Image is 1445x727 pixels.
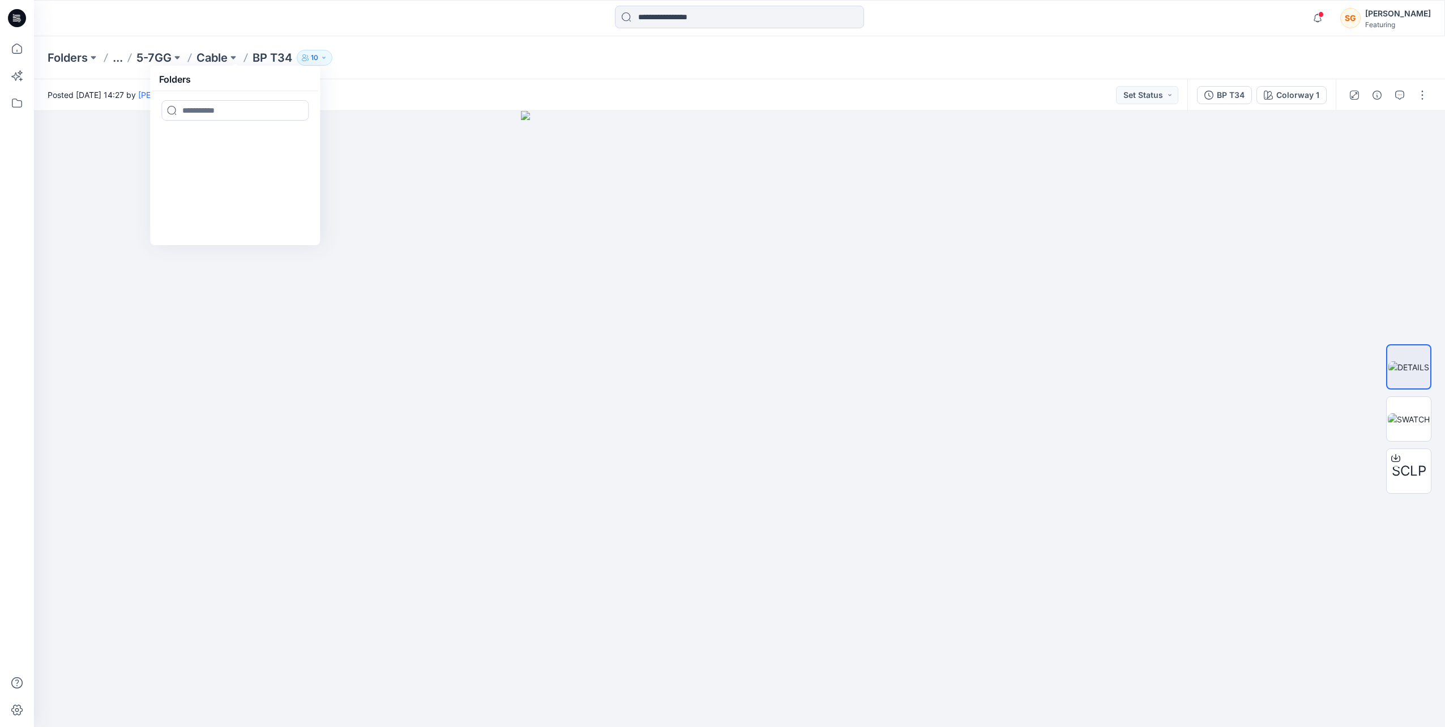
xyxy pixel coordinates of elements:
div: SG [1340,8,1361,28]
div: BP T34 [1217,89,1245,101]
h5: Folders [152,68,198,91]
button: Details [1368,86,1386,104]
a: [PERSON_NAME] [138,90,202,100]
span: SCLP [1392,461,1426,481]
img: eyJhbGciOiJIUzI1NiIsImtpZCI6IjAiLCJzbHQiOiJzZXMiLCJ0eXAiOiJKV1QifQ.eyJkYXRhIjp7InR5cGUiOiJzdG9yYW... [521,111,959,727]
img: SWATCH [1388,413,1430,425]
span: Posted [DATE] 14:27 by [48,89,202,101]
button: ... [113,50,123,66]
button: BP T34 [1197,86,1252,104]
p: BP T34 [253,50,292,66]
button: Colorway 1 [1256,86,1327,104]
button: 10 [297,50,332,66]
img: DETAILS [1388,361,1429,373]
a: 5-7GG [136,50,172,66]
div: [PERSON_NAME] [1365,7,1431,20]
div: Featuring [1365,20,1431,29]
a: Folders [48,50,88,66]
p: 10 [311,52,318,64]
a: Cable [196,50,228,66]
div: Colorway 1 [1276,89,1319,101]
